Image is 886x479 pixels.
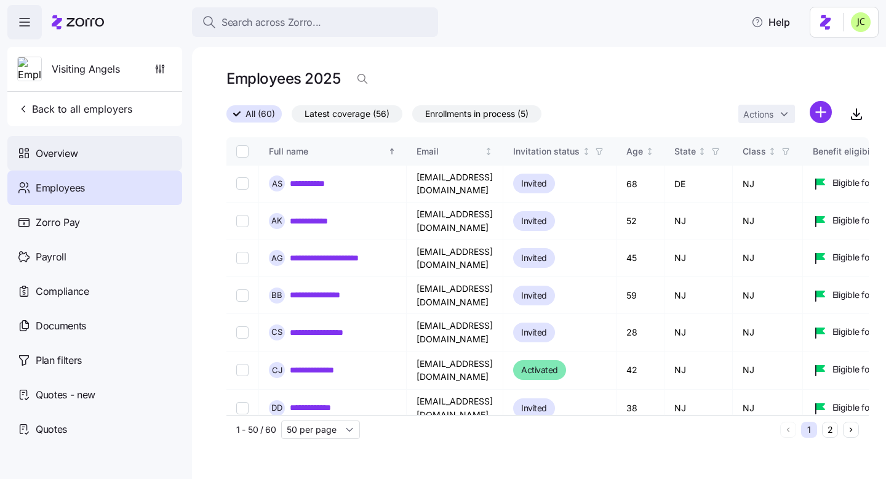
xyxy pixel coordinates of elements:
th: Invitation statusNot sorted [503,137,617,166]
span: Quotes [36,422,67,437]
span: Payroll [36,249,66,265]
svg: add icon [810,101,832,123]
span: Activated [521,363,558,377]
span: Help [751,15,790,30]
td: NJ [664,314,733,351]
td: [EMAIL_ADDRESS][DOMAIN_NAME] [407,390,503,427]
span: Compliance [36,284,89,299]
th: EmailNot sorted [407,137,503,166]
button: Search across Zorro... [192,7,438,37]
input: Select record 4 [236,289,249,302]
span: Enrollments in process (5) [425,106,529,122]
button: Back to all employers [12,97,137,121]
td: NJ [664,240,733,277]
img: Employer logo [18,57,41,82]
td: NJ [733,203,803,239]
td: NJ [664,352,733,390]
td: DE [664,166,733,203]
input: Select record 5 [236,326,249,339]
span: Search across Zorro... [221,15,321,30]
td: [EMAIL_ADDRESS][DOMAIN_NAME] [407,277,503,314]
th: AgeNot sorted [617,137,664,166]
th: StateNot sorted [664,137,733,166]
td: 68 [617,166,664,203]
td: NJ [733,352,803,390]
span: C S [271,328,282,336]
span: C J [272,366,282,374]
div: Not sorted [645,147,654,156]
span: Invited [521,251,547,265]
a: Quotes [7,412,182,446]
h1: Employees 2025 [226,69,340,88]
input: Select record 3 [236,252,249,264]
td: NJ [664,203,733,239]
span: Employees [36,180,85,196]
td: [EMAIL_ADDRESS][DOMAIN_NAME] [407,352,503,390]
button: Help [741,10,800,34]
input: Select record 1 [236,177,249,190]
div: Age [626,145,643,158]
span: Actions [743,110,773,119]
td: 59 [617,277,664,314]
span: 1 - 50 / 60 [236,424,276,436]
td: NJ [733,314,803,351]
input: Select record 7 [236,402,249,414]
a: Overview [7,136,182,171]
input: Select record 2 [236,215,249,227]
div: Invitation status [513,145,580,158]
div: Not sorted [698,147,706,156]
span: Back to all employers [17,102,132,116]
span: A G [271,254,283,262]
div: Email [417,145,482,158]
th: ClassNot sorted [733,137,803,166]
span: B B [271,291,282,299]
td: 52 [617,203,664,239]
td: [EMAIL_ADDRESS][DOMAIN_NAME] [407,203,503,239]
span: All (60) [245,106,275,122]
a: Documents [7,308,182,343]
span: Invited [521,325,547,340]
div: Not sorted [484,147,493,156]
div: Sorted ascending [388,147,396,156]
span: Zorro Pay [36,215,80,230]
button: Previous page [780,422,796,438]
button: Actions [738,105,795,123]
button: Next page [843,422,859,438]
span: Invited [521,176,547,191]
td: [EMAIL_ADDRESS][DOMAIN_NAME] [407,166,503,203]
td: 45 [617,240,664,277]
span: Invited [521,288,547,303]
a: Employees [7,171,182,205]
span: Invited [521,214,547,228]
span: Overview [36,146,78,161]
a: Zorro Pay [7,205,182,239]
td: NJ [733,240,803,277]
td: [EMAIL_ADDRESS][DOMAIN_NAME] [407,240,503,277]
div: Class [743,145,766,158]
td: [EMAIL_ADDRESS][DOMAIN_NAME] [407,314,503,351]
span: Latest coverage (56) [305,106,389,122]
td: NJ [733,166,803,203]
th: Full nameSorted ascending [259,137,407,166]
img: 0d5040ea9766abea509702906ec44285 [851,12,871,32]
td: NJ [664,390,733,427]
span: Quotes - new [36,387,95,403]
a: Compliance [7,274,182,308]
div: Not sorted [582,147,591,156]
div: State [674,145,696,158]
span: Documents [36,318,86,334]
button: 2 [822,422,838,438]
a: Payroll [7,239,182,274]
td: 42 [617,352,664,390]
span: A S [272,180,282,188]
div: Full name [269,145,386,158]
input: Select all records [236,145,249,158]
td: 38 [617,390,664,427]
span: Visiting Angels [52,62,120,77]
span: D D [271,404,282,412]
td: 28 [617,314,664,351]
span: Invited [521,401,547,416]
a: Plan filters [7,343,182,377]
td: NJ [733,277,803,314]
div: Not sorted [768,147,776,156]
